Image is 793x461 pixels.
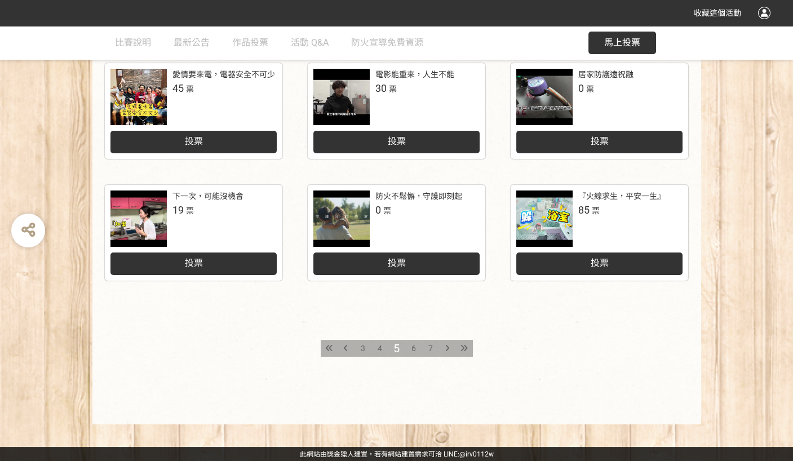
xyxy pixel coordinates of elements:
span: 票 [186,85,194,94]
div: 防火不鬆懈，守護即刻起 [375,190,462,202]
span: 3 [361,344,365,353]
a: 居家防護遠祝融0票投票 [511,63,688,159]
span: 7 [428,344,433,353]
span: 可洽 LINE: [300,450,494,458]
span: 投票 [387,258,405,268]
span: 投票 [590,258,608,268]
span: 0 [375,204,381,216]
a: 此網站由獎金獵人建置，若有網站建置需求 [300,450,428,458]
a: 防火宣導免費資源 [351,26,423,60]
div: 電影能重來，人生不能 [375,69,454,81]
span: 票 [592,206,600,215]
span: 收藏這個活動 [694,8,741,17]
span: 5 [393,342,400,355]
span: 票 [389,85,397,94]
span: 防火宣導免費資源 [351,37,423,48]
span: 6 [411,344,416,353]
span: 票 [586,85,594,94]
span: 投票 [590,136,608,147]
span: 0 [578,82,584,94]
span: 85 [578,204,590,216]
div: 愛情要來電，電器安全不可少 [172,69,275,81]
span: 投票 [184,258,202,268]
button: 馬上投票 [588,32,656,54]
span: 投票 [184,136,202,147]
span: 投票 [387,136,405,147]
span: 作品投票 [232,37,268,48]
a: 最新公告 [174,26,210,60]
span: 票 [186,206,194,215]
a: 比賽說明 [115,26,151,60]
span: 票 [383,206,391,215]
a: 電影能重來，人生不能30票投票 [308,63,485,159]
div: 居家防護遠祝融 [578,69,633,81]
span: 4 [378,344,382,353]
a: 愛情要來電，電器安全不可少45票投票 [105,63,282,159]
span: 馬上投票 [604,37,640,48]
span: 活動 Q&A [291,37,329,48]
span: 30 [375,82,387,94]
a: 活動 Q&A [291,26,329,60]
a: @irv0112w [459,450,494,458]
div: 『火線求生，平安一生』 [578,190,665,202]
span: 19 [172,204,184,216]
span: 比賽說明 [115,37,151,48]
span: 最新公告 [174,37,210,48]
a: 下一次，可能沒機會19票投票 [105,185,282,281]
span: 45 [172,82,184,94]
div: 下一次，可能沒機會 [172,190,243,202]
a: 防火不鬆懈，守護即刻起0票投票 [308,185,485,281]
a: 『火線求生，平安一生』85票投票 [511,185,688,281]
a: 作品投票 [232,26,268,60]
